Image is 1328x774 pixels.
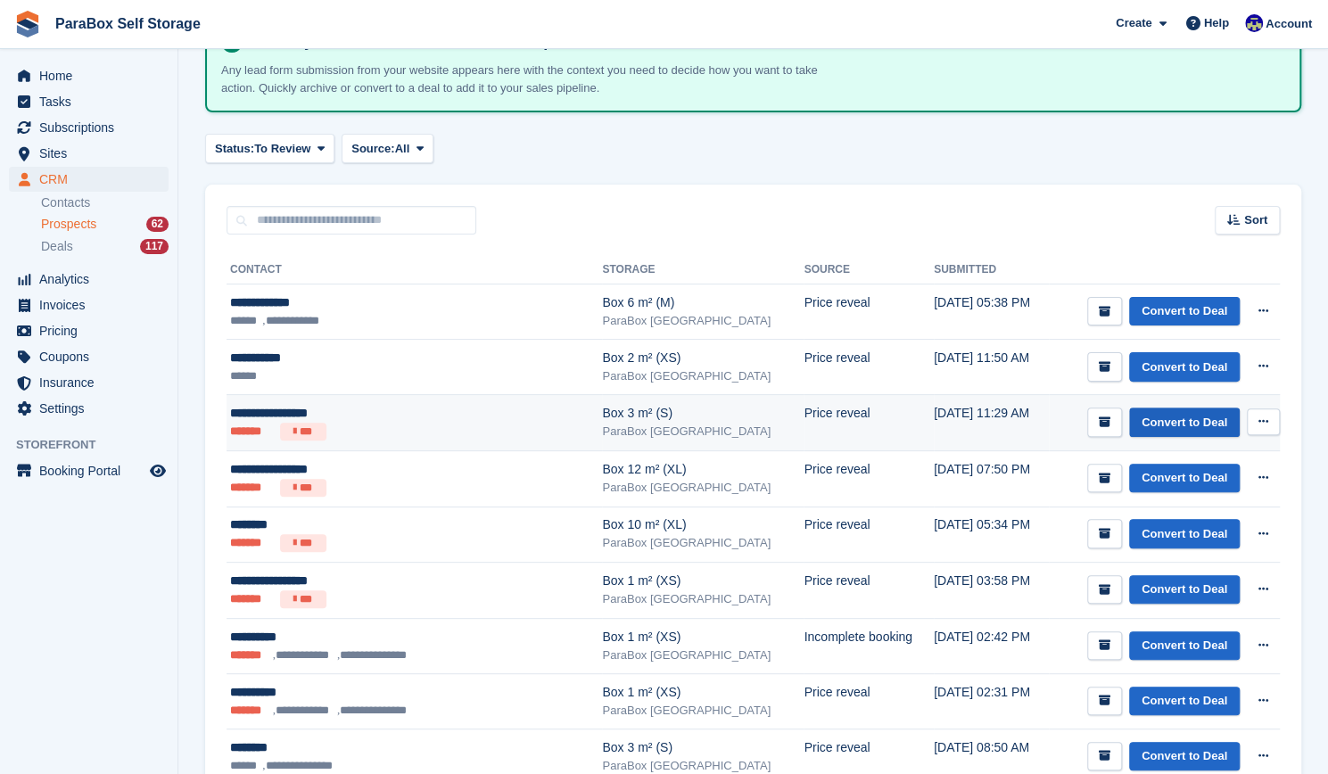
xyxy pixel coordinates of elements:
[205,134,334,163] button: Status: To Review
[602,367,804,385] div: ParaBox [GEOGRAPHIC_DATA]
[9,267,169,292] a: menu
[804,340,933,395] td: Price reveal
[602,312,804,330] div: ParaBox [GEOGRAPHIC_DATA]
[602,479,804,497] div: ParaBox [GEOGRAPHIC_DATA]
[9,167,169,192] a: menu
[39,292,146,317] span: Invoices
[41,216,96,233] span: Prospects
[934,563,1049,619] td: [DATE] 03:58 PM
[9,292,169,317] a: menu
[934,673,1049,729] td: [DATE] 02:31 PM
[602,738,804,757] div: Box 3 m² (S)
[215,140,254,158] span: Status:
[39,63,146,88] span: Home
[934,450,1049,506] td: [DATE] 07:50 PM
[602,646,804,664] div: ParaBox [GEOGRAPHIC_DATA]
[1129,687,1240,716] a: Convert to Deal
[16,436,177,454] span: Storefront
[9,63,169,88] a: menu
[804,284,933,340] td: Price reveal
[804,256,933,284] th: Source
[39,458,146,483] span: Booking Portal
[1129,631,1240,661] a: Convert to Deal
[39,167,146,192] span: CRM
[9,370,169,395] a: menu
[602,534,804,552] div: ParaBox [GEOGRAPHIC_DATA]
[48,9,208,38] a: ParaBox Self Storage
[602,683,804,702] div: Box 1 m² (XS)
[39,344,146,369] span: Coupons
[14,11,41,37] img: stora-icon-8386f47178a22dfd0bd8f6a31ec36ba5ce8667c1dd55bd0f319d3a0aa187defe.svg
[39,370,146,395] span: Insurance
[41,194,169,211] a: Contacts
[39,141,146,166] span: Sites
[1129,742,1240,771] a: Convert to Deal
[1266,15,1312,33] span: Account
[41,215,169,234] a: Prospects 62
[9,89,169,114] a: menu
[146,217,169,232] div: 62
[39,267,146,292] span: Analytics
[934,395,1049,451] td: [DATE] 11:29 AM
[602,460,804,479] div: Box 12 m² (XL)
[254,140,310,158] span: To Review
[804,506,933,563] td: Price reveal
[342,134,433,163] button: Source: All
[9,344,169,369] a: menu
[1129,464,1240,493] a: Convert to Deal
[934,256,1049,284] th: Submitted
[804,563,933,619] td: Price reveal
[9,115,169,140] a: menu
[147,460,169,482] a: Preview store
[804,618,933,673] td: Incomplete booking
[934,340,1049,395] td: [DATE] 11:50 AM
[1245,14,1263,32] img: Gaspard Frey
[1129,408,1240,437] a: Convert to Deal
[39,89,146,114] span: Tasks
[9,318,169,343] a: menu
[934,506,1049,563] td: [DATE] 05:34 PM
[804,673,933,729] td: Price reveal
[1129,575,1240,605] a: Convert to Deal
[602,293,804,312] div: Box 6 m² (M)
[1129,519,1240,548] a: Convert to Deal
[1204,14,1229,32] span: Help
[1129,352,1240,382] a: Convert to Deal
[39,396,146,421] span: Settings
[934,618,1049,673] td: [DATE] 02:42 PM
[602,515,804,534] div: Box 10 m² (XL)
[1244,211,1267,229] span: Sort
[221,62,845,96] p: Any lead form submission from your website appears here with the context you need to decide how y...
[602,349,804,367] div: Box 2 m² (XS)
[9,458,169,483] a: menu
[9,396,169,421] a: menu
[9,141,169,166] a: menu
[41,238,73,255] span: Deals
[602,256,804,284] th: Storage
[227,256,602,284] th: Contact
[602,423,804,441] div: ParaBox [GEOGRAPHIC_DATA]
[351,140,394,158] span: Source:
[934,284,1049,340] td: [DATE] 05:38 PM
[395,140,410,158] span: All
[804,395,933,451] td: Price reveal
[1116,14,1151,32] span: Create
[804,450,933,506] td: Price reveal
[39,318,146,343] span: Pricing
[602,628,804,646] div: Box 1 m² (XS)
[41,237,169,256] a: Deals 117
[602,404,804,423] div: Box 3 m² (S)
[602,702,804,720] div: ParaBox [GEOGRAPHIC_DATA]
[140,239,169,254] div: 117
[602,590,804,608] div: ParaBox [GEOGRAPHIC_DATA]
[39,115,146,140] span: Subscriptions
[1129,297,1240,326] a: Convert to Deal
[602,572,804,590] div: Box 1 m² (XS)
